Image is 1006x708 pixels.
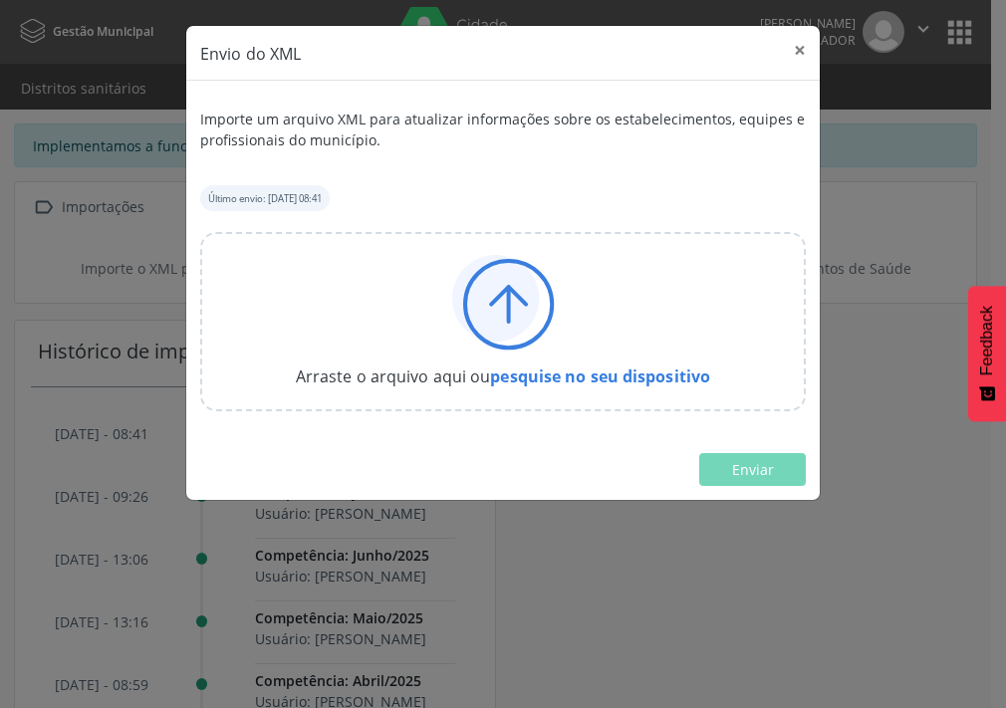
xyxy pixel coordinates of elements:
span: Envio do XML [200,43,301,65]
a: pesquise no seu dispositivo [490,365,710,387]
span: Feedback [978,306,996,375]
small: Último envio: [DATE] 08:41 [208,192,322,205]
button: Enviar [699,453,806,487]
button: Close [780,26,820,75]
span: Enviar [732,460,774,479]
div: Arraste o arquivo aqui ou [223,364,783,388]
div: Importe um arquivo XML para atualizar informações sobre os estabelecimentos, equipes e profission... [200,95,806,164]
button: Feedback - Mostrar pesquisa [968,286,1006,421]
